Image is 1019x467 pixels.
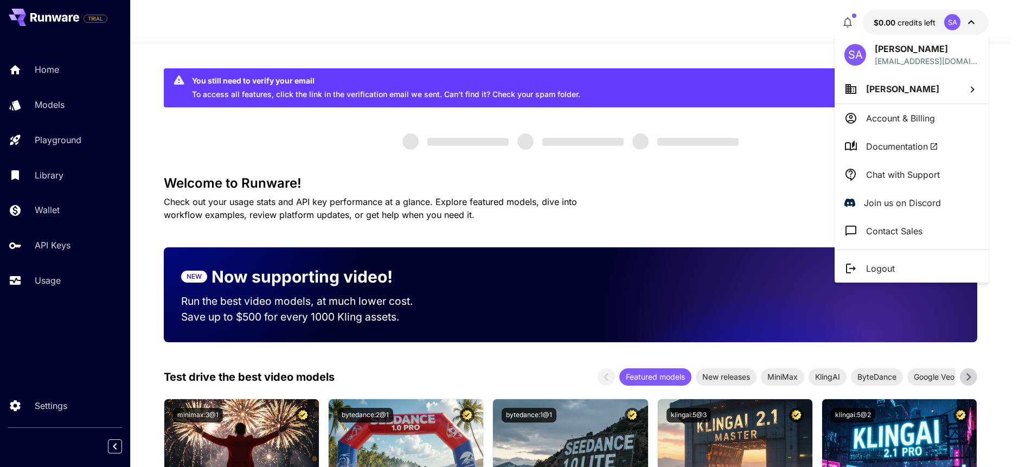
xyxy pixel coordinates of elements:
[835,74,989,104] button: [PERSON_NAME]
[866,140,938,153] span: Documentation
[866,168,940,181] p: Chat with Support
[875,55,979,67] p: [EMAIL_ADDRESS][DOMAIN_NAME]
[844,44,866,66] div: SA
[864,196,941,209] p: Join us on Discord
[875,42,979,55] p: [PERSON_NAME]
[866,262,895,275] p: Logout
[866,112,935,125] p: Account & Billing
[866,225,922,238] p: Contact Sales
[866,84,939,94] span: [PERSON_NAME]
[875,55,979,67] div: alcantatasamuel158@gmail.com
